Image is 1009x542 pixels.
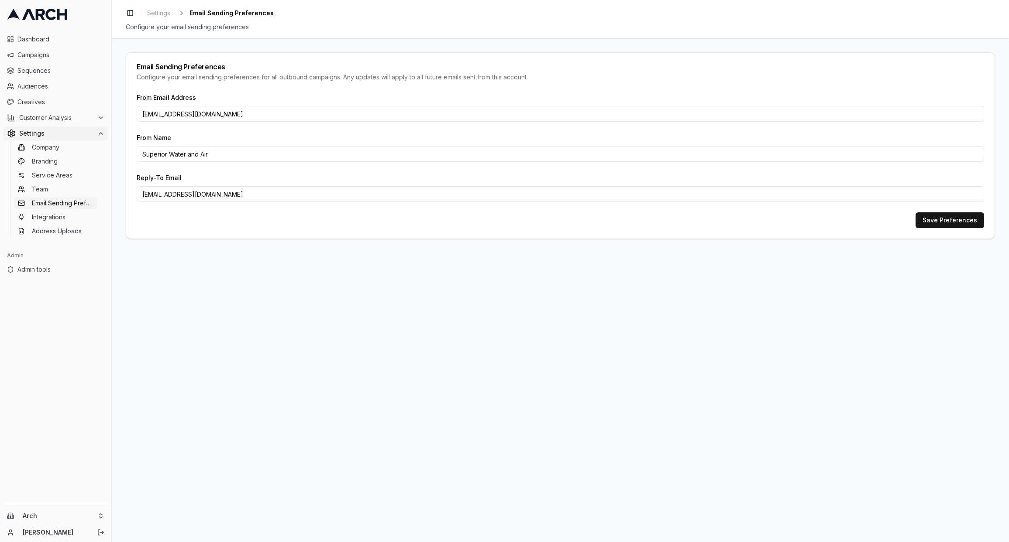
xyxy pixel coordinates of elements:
[32,227,82,235] span: Address Uploads
[3,48,108,62] a: Campaigns
[144,7,274,19] nav: breadcrumb
[14,197,97,209] a: Email Sending Preferences
[32,157,58,166] span: Branding
[137,146,984,162] input: Your Company Name
[137,174,182,181] label: Reply-To Email
[95,526,107,539] button: Log out
[3,262,108,276] a: Admin tools
[137,106,984,122] input: marketing@example.com
[17,66,104,75] span: Sequences
[3,509,108,523] button: Arch
[17,51,104,59] span: Campaigns
[3,64,108,78] a: Sequences
[32,171,72,180] span: Service Areas
[14,211,97,223] a: Integrations
[144,7,174,19] a: Settings
[14,141,97,153] a: Company
[137,186,984,202] input: support@example.com
[32,213,65,222] span: Integrations
[32,185,48,194] span: Team
[23,512,94,520] span: Arch
[14,183,97,195] a: Team
[17,265,104,274] span: Admin tools
[147,9,170,17] span: Settings
[14,169,97,181] a: Service Areas
[126,23,995,31] div: Configure your email sending preferences
[189,9,274,17] span: Email Sending Preferences
[19,113,94,122] span: Customer Analysis
[3,249,108,262] div: Admin
[137,94,196,101] label: From Email Address
[19,129,94,138] span: Settings
[3,111,108,125] button: Customer Analysis
[3,95,108,109] a: Creatives
[32,143,59,152] span: Company
[137,63,984,70] div: Email Sending Preferences
[137,73,984,82] div: Configure your email sending preferences for all outbound campaigns. Any updates will apply to al...
[32,199,94,208] span: Email Sending Preferences
[23,528,88,537] a: [PERSON_NAME]
[3,79,108,93] a: Audiences
[137,134,171,141] label: From Name
[916,212,984,228] button: Save Preferences
[17,82,104,91] span: Audiences
[3,126,108,140] button: Settings
[14,225,97,237] a: Address Uploads
[3,32,108,46] a: Dashboard
[17,35,104,44] span: Dashboard
[14,155,97,167] a: Branding
[17,98,104,106] span: Creatives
